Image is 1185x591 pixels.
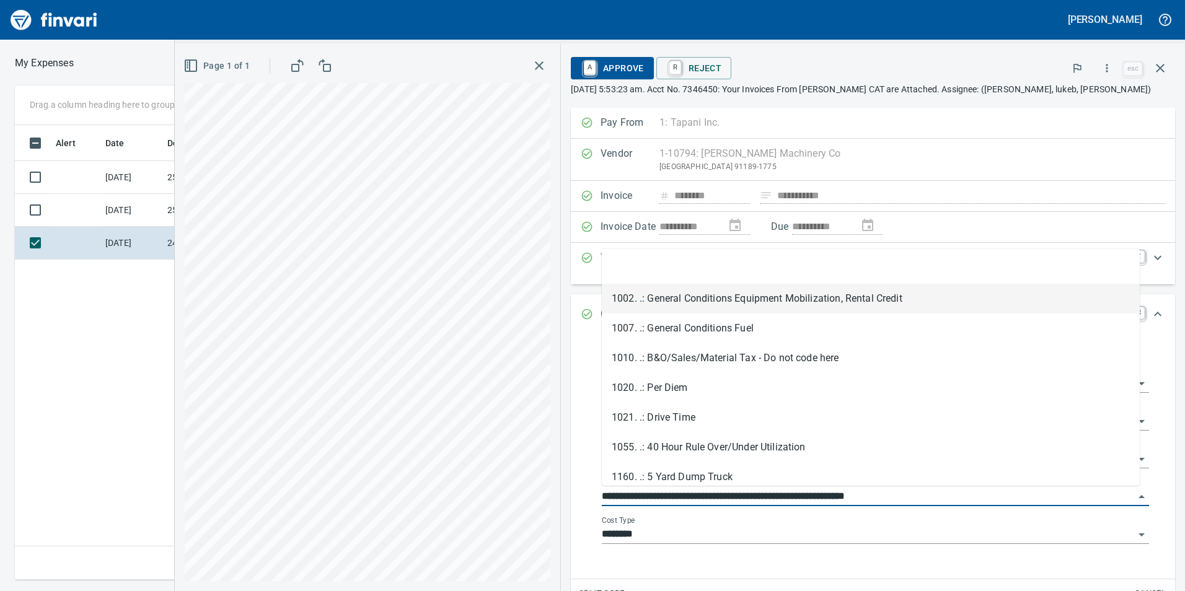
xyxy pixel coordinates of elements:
[30,98,211,111] p: Drag a column heading here to group the table
[167,136,230,151] span: Description
[1133,375,1150,392] button: Open
[601,250,659,277] p: Total
[1093,55,1121,82] button: More
[186,58,250,74] span: Page 1 of 1
[656,57,731,79] button: RReject
[581,58,644,79] span: Approve
[162,194,274,227] td: 255516.6657
[56,136,76,151] span: Alert
[56,136,92,151] span: Alert
[100,227,162,260] td: [DATE]
[666,58,721,79] span: Reject
[15,56,74,71] nav: breadcrumb
[1133,413,1150,430] button: Open
[7,5,100,35] img: Finvari
[167,136,214,151] span: Description
[602,403,1140,432] li: 1021. .: Drive Time
[571,243,1175,284] div: Expand
[1068,13,1142,26] h5: [PERSON_NAME]
[1065,10,1145,29] button: [PERSON_NAME]
[601,307,659,335] p: Code
[571,57,654,79] button: AApprove
[571,294,1175,347] div: Expand
[602,517,635,524] label: Cost Type
[1133,526,1150,543] button: Open
[1133,488,1150,506] button: Close
[602,373,1140,403] li: 1020. .: Per Diem
[15,56,74,71] p: My Expenses
[162,161,274,194] td: 255510.900
[602,343,1140,373] li: 1010. .: B&O/Sales/Material Tax - Do not code here
[162,227,274,260] td: 246632.8188
[1121,53,1175,83] span: Close invoice
[602,313,1140,343] li: 1007. .: General Conditions Fuel
[1124,62,1142,76] a: esc
[602,462,1140,492] li: 1160. .: 5 Yard Dump Truck
[571,83,1175,95] p: [DATE] 5:53:23 am. Acct No. 7346450: Your Invoices From [PERSON_NAME] CAT are Attached. Assignee:...
[181,55,255,77] button: Page 1 of 1
[100,161,162,194] td: [DATE]
[669,61,681,74] a: R
[602,432,1140,462] li: 1055. .: 40 Hour Rule Over/Under Utilization
[100,194,162,227] td: [DATE]
[584,61,596,74] a: A
[1064,55,1091,82] button: Flag
[1133,450,1150,468] button: Open
[105,136,141,151] span: Date
[602,284,1140,313] li: 1002. .: General Conditions Equipment Mobilization, Rental Credit
[105,136,125,151] span: Date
